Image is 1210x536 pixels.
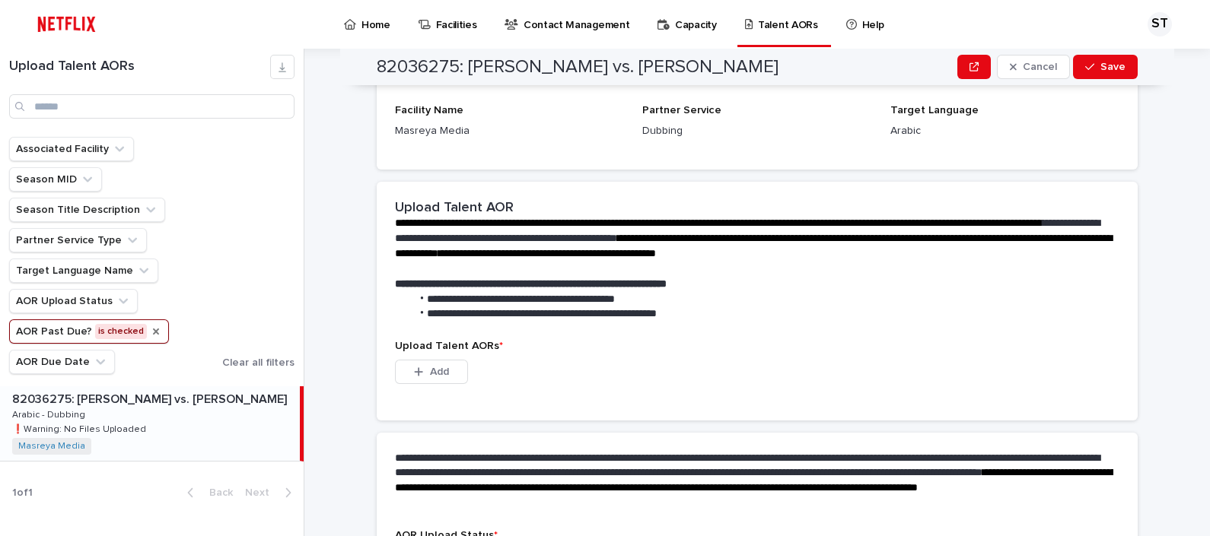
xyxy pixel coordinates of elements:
div: ST [1148,12,1172,36]
p: Masreya Media [395,123,624,139]
button: Cancel [997,55,1070,79]
span: Next [245,487,279,498]
button: Back [175,486,239,500]
p: 82036275: [PERSON_NAME] vs. [PERSON_NAME] [12,389,290,407]
h2: 82036275: [PERSON_NAME] vs. [PERSON_NAME] [377,56,779,78]
button: Next [239,486,304,500]
p: Dubbing [642,123,871,139]
button: AOR Due Date [9,350,115,374]
button: Clear all filters [216,351,295,374]
button: Add [395,360,468,384]
button: Season Title Description [9,198,165,222]
h2: Upload Talent AOR [395,200,514,217]
button: Associated Facility [9,137,134,161]
p: Arabic - Dubbing [12,407,88,420]
input: Search [9,94,295,119]
span: Save [1100,62,1126,72]
span: Upload Talent AORs [395,341,503,351]
button: Target Language Name [9,258,158,283]
button: Save [1073,55,1138,79]
span: Facility Name [395,105,463,116]
button: AOR Upload Status [9,289,138,313]
h1: Upload Talent AORs [9,59,270,75]
button: Season MID [9,167,102,192]
span: Target Language [890,105,979,116]
button: Partner Service Type [9,228,147,252]
span: Back [200,487,233,498]
a: Masreya Media [18,441,85,452]
span: Clear all filters [222,357,295,368]
span: Cancel [1023,62,1057,72]
p: Arabic [890,123,1119,139]
img: ifQbXi3ZQGMSEF7WDB7W [30,9,103,40]
span: Partner Service [642,105,721,116]
span: Add [430,366,449,377]
button: AOR Past Due? [9,319,169,344]
p: ❗️Warning: No Files Uploaded [12,421,149,435]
